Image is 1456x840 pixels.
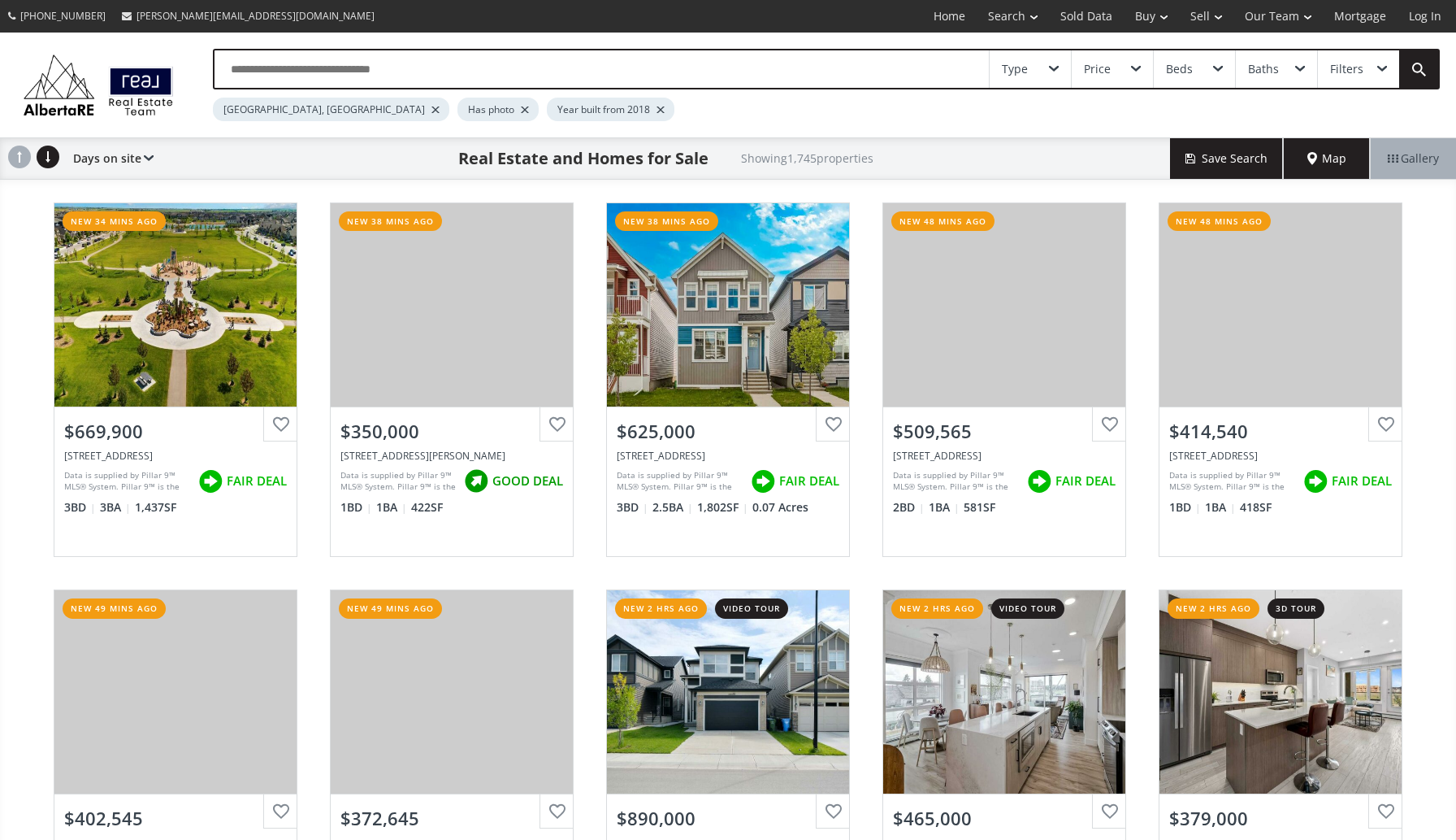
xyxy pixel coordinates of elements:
div: $402,545 [64,806,287,831]
span: 3 BD [617,499,648,516]
span: Map [1307,150,1346,167]
span: 0.07 Acres [752,499,808,516]
span: 2 BD [893,499,925,516]
div: 595 Mahogany Road SE #510, Calgary, AB T3M 3Y3 [64,449,287,463]
div: Data is supplied by Pillar 9™ MLS® System. Pillar 9™ is the owner of the copyright in its MLS® Sy... [893,469,1019,494]
div: $350,000 [340,419,563,444]
div: Data is supplied by Pillar 9™ MLS® System. Pillar 9™ is the owner of the copyright in its MLS® Sy... [64,469,190,494]
div: $669,900 [64,419,287,444]
div: Has photo [457,98,539,121]
span: 1 BA [376,499,407,516]
span: 1,802 SF [697,499,748,516]
span: 2.5 BA [652,499,693,516]
div: $890,000 [617,806,839,831]
span: FAIR DEAL [1332,472,1392,490]
div: Price [1084,63,1111,75]
span: FAIR DEAL [227,472,287,490]
h2: Showing 1,745 properties [741,152,873,164]
a: new 48 mins ago$414,540[STREET_ADDRESS]Data is supplied by Pillar 9™ MLS® System. Pillar 9™ is th... [1142,186,1419,573]
div: $509,565 [893,419,1116,444]
img: rating icon [1023,465,1055,498]
a: new 48 mins ago$509,565[STREET_ADDRESS]Data is supplied by Pillar 9™ MLS® System. Pillar 9™ is th... [866,186,1142,573]
div: Data is supplied by Pillar 9™ MLS® System. Pillar 9™ is the owner of the copyright in its MLS® Sy... [340,469,456,494]
span: 1 BD [340,499,372,516]
span: GOOD DEAL [492,472,563,490]
img: rating icon [1299,465,1332,498]
h1: Real Estate and Homes for Sale [458,147,708,170]
div: 96 Seton Villas SE, Calgary, AB T3M 3K2 [617,449,839,463]
div: $379,000 [1169,806,1392,831]
a: new 38 mins ago$625,000[STREET_ADDRESS]Data is supplied by Pillar 9™ MLS® System. Pillar 9™ is th... [590,186,866,573]
div: Filters [1330,63,1363,75]
span: 1 BD [1169,499,1201,516]
span: FAIR DEAL [1055,472,1116,490]
span: [PHONE_NUMBER] [20,9,106,23]
span: 1 BA [1205,499,1236,516]
a: new 34 mins ago$669,900[STREET_ADDRESS]Data is supplied by Pillar 9™ MLS® System. Pillar 9™ is th... [37,186,314,573]
a: new 38 mins ago$350,000[STREET_ADDRESS][PERSON_NAME]Data is supplied by Pillar 9™ MLS® System. Pi... [314,186,590,573]
span: [PERSON_NAME][EMAIL_ADDRESS][DOMAIN_NAME] [136,9,375,23]
img: rating icon [194,465,227,498]
div: $372,645 [340,806,563,831]
span: FAIR DEAL [779,472,839,490]
div: $625,000 [617,419,839,444]
div: $465,000 [893,806,1116,831]
img: rating icon [747,465,779,498]
div: Baths [1248,63,1279,75]
div: 110 18A Street NW #518, Calgary, AB T2N 5G5 [1169,449,1392,463]
span: 581 SF [964,499,995,516]
img: Logo [16,50,180,119]
div: Data is supplied by Pillar 9™ MLS® System. Pillar 9™ is the owner of the copyright in its MLS® Sy... [617,469,743,494]
div: Map [1284,138,1370,179]
span: Gallery [1388,150,1439,167]
div: 110 18A Street NW #514, Calgary, AB T2N 5G5 [893,449,1116,463]
button: Save Search [1170,138,1284,179]
div: Beds [1166,63,1193,75]
div: $414,540 [1169,419,1392,444]
div: [GEOGRAPHIC_DATA], [GEOGRAPHIC_DATA] [213,98,449,121]
img: rating icon [460,465,492,498]
div: Type [1002,63,1028,75]
div: Days on site [65,138,154,179]
span: 3 BD [64,499,96,516]
a: [PERSON_NAME][EMAIL_ADDRESS][DOMAIN_NAME] [114,1,383,31]
span: 1 BA [929,499,960,516]
div: Data is supplied by Pillar 9™ MLS® System. Pillar 9™ is the owner of the copyright in its MLS® Sy... [1169,469,1295,494]
span: 1,437 SF [135,499,176,516]
div: 4270 Norford Avenue NW #1314, Calgary, AB T3B 6P8 [340,449,563,463]
span: 418 SF [1240,499,1272,516]
div: Gallery [1370,138,1456,179]
span: 3 BA [100,499,131,516]
span: 422 SF [411,499,443,516]
div: Year built from 2018 [547,98,674,121]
